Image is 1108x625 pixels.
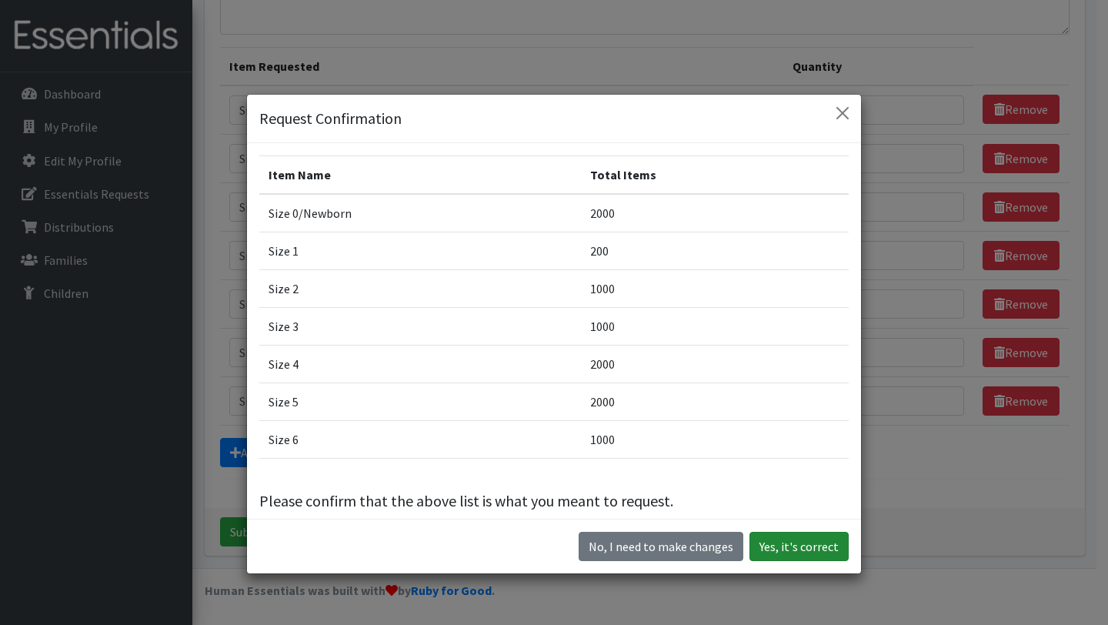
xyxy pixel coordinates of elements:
th: Item Name [259,156,581,195]
td: 2000 [581,346,849,383]
td: 1000 [581,270,849,308]
td: Size 2 [259,270,581,308]
button: Close [830,101,855,125]
td: 1000 [581,308,849,346]
button: Yes, it's correct [749,532,849,561]
th: Total Items [581,156,849,195]
h5: Request Confirmation [259,107,402,130]
td: 1000 [581,421,849,459]
td: Size 5 [259,383,581,421]
td: 2000 [581,383,849,421]
td: Size 4 [259,346,581,383]
td: Size 6 [259,421,581,459]
button: No I need to make changes [579,532,743,561]
td: Size 0/Newborn [259,194,581,232]
td: Size 1 [259,232,581,270]
td: 200 [581,232,849,270]
p: Please confirm that the above list is what you meant to request. [259,490,849,513]
td: 2000 [581,194,849,232]
td: Size 3 [259,308,581,346]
